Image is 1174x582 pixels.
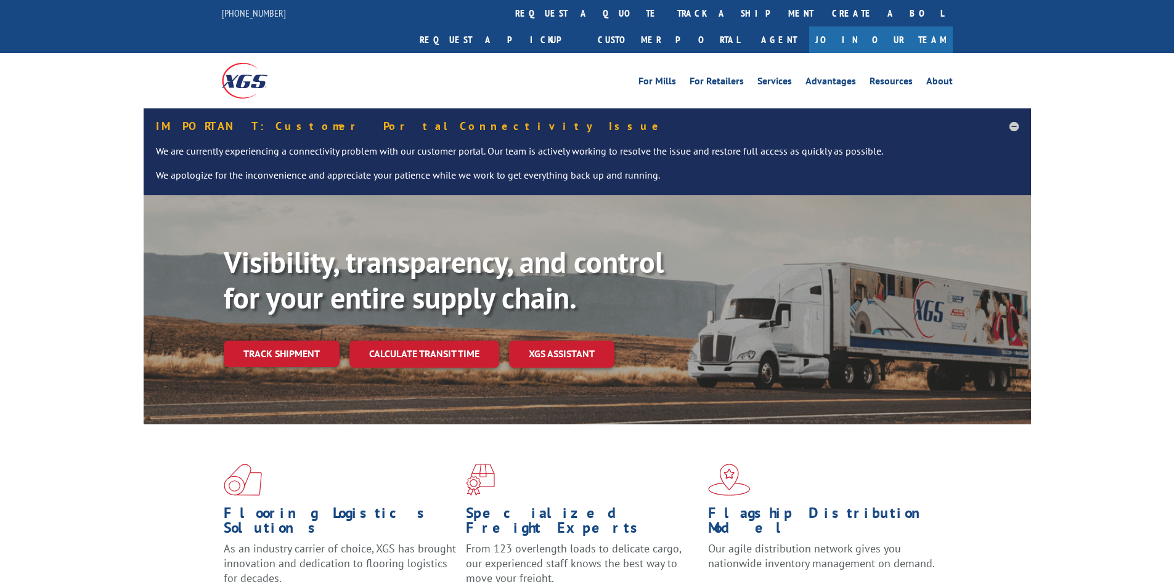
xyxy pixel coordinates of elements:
[708,464,751,496] img: xgs-icon-flagship-distribution-model-red
[224,243,664,317] b: Visibility, transparency, and control for your entire supply chain.
[870,76,913,90] a: Resources
[690,76,744,90] a: For Retailers
[156,121,1019,132] h5: IMPORTANT: Customer Portal Connectivity Issue
[809,26,953,53] a: Join Our Team
[466,464,495,496] img: xgs-icon-focused-on-flooring-red
[805,76,856,90] a: Advantages
[349,341,499,367] a: Calculate transit time
[224,341,340,366] a: Track shipment
[589,26,749,53] a: Customer Portal
[638,76,676,90] a: For Mills
[156,144,1019,169] p: We are currently experiencing a connectivity problem with our customer portal. Our team is active...
[410,26,589,53] a: Request a pickup
[156,168,1019,183] p: We apologize for the inconvenience and appreciate your patience while we work to get everything b...
[222,7,286,19] a: [PHONE_NUMBER]
[749,26,809,53] a: Agent
[926,76,953,90] a: About
[708,541,935,570] span: Our agile distribution network gives you nationwide inventory management on demand.
[509,341,614,367] a: XGS ASSISTANT
[708,506,941,541] h1: Flagship Distribution Model
[466,506,699,541] h1: Specialized Freight Experts
[224,464,262,496] img: xgs-icon-total-supply-chain-intelligence-red
[224,506,457,541] h1: Flooring Logistics Solutions
[757,76,792,90] a: Services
